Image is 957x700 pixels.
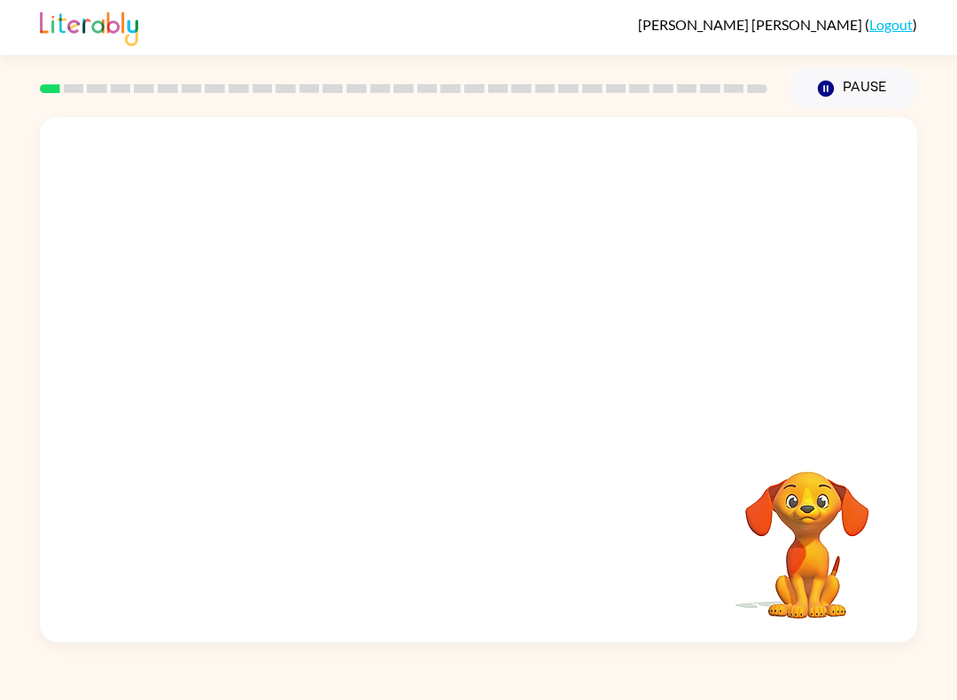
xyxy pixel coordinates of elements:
[789,68,917,109] button: Pause
[638,16,917,33] div: ( )
[638,16,865,33] span: [PERSON_NAME] [PERSON_NAME]
[40,7,138,46] img: Literably
[869,16,913,33] a: Logout
[719,444,896,621] video: Your browser must support playing .mp4 files to use Literably. Please try using another browser.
